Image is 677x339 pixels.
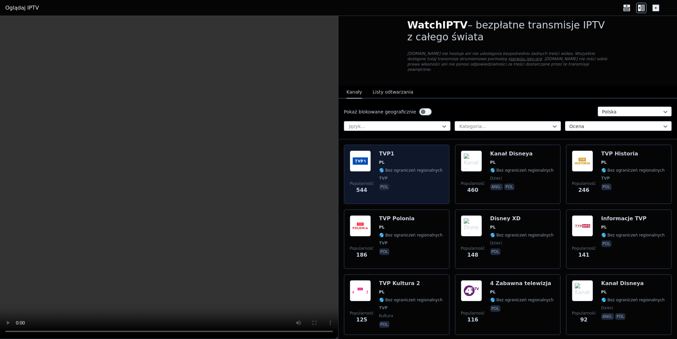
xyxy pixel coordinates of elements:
[601,150,638,157] font: TVP Historia
[490,280,551,286] font: 4 Zabawna telewizja
[356,317,367,323] font: 125
[379,233,443,237] font: 🌎 Bez ograniczeń regionalnych
[461,150,482,172] img: Kanał Disneya
[350,215,371,236] img: TVP Polonia
[461,181,485,186] font: Popularność
[380,185,388,189] font: pol
[490,298,554,302] font: 🌎 Bez ograniczeń regionalnych
[379,160,384,165] font: PL
[572,311,596,316] font: Popularność
[350,311,374,316] font: Popularność
[379,150,394,157] font: TVP1
[601,298,665,302] font: 🌎 Bez ograniczeń regionalnych
[407,57,607,72] font: . [DOMAIN_NAME] nie rości sobie prawa własności ani nie ponosi odpowiedzialności za treści dostar...
[603,241,610,246] font: pol
[467,252,478,258] font: 148
[350,150,371,172] img: TVP1
[490,225,496,230] font: PL
[490,241,502,245] font: dzieci
[407,51,595,61] font: [DOMAIN_NAME] nie hostuje ani nie udostępnia bezpośrednio żadnych treści wideo. Wszystkie dostępn...
[350,181,374,186] font: Popularność
[601,280,644,286] font: Kanał Disneya
[373,86,413,99] button: Listy odtwarzania
[346,89,362,95] font: Kanały
[407,19,605,43] font: – bezpłatne transmisje IPTV z całego świata
[467,187,478,193] font: 460
[505,185,513,189] font: pol
[461,246,485,251] font: Popularność
[379,290,384,294] font: PL
[379,314,393,318] font: kultura
[603,314,613,319] font: ang.
[572,246,596,251] font: Popularność
[490,150,533,157] font: Kanał Disneya
[407,19,468,31] font: WatchIPTV
[572,150,593,172] img: TVP Historia
[380,249,388,254] font: pol
[572,280,593,301] img: Kanał Disneya
[490,233,554,237] font: 🌎 Bez ograniczeń regionalnych
[490,168,554,173] font: 🌎 Bez ograniczeń regionalnych
[601,160,607,165] font: PL
[601,168,665,173] font: 🌎 Bez ograniczeń regionalnych
[492,249,499,254] font: pol
[510,57,542,61] a: serwisu iptv-org
[601,290,607,294] font: PL
[379,168,443,173] font: 🌎 Bez ograniczeń regionalnych
[380,322,388,327] font: pol
[601,233,665,237] font: 🌎 Bez ograniczeń regionalnych
[492,306,499,311] font: pol
[601,306,613,310] font: dzieci
[379,225,384,230] font: PL
[379,280,420,286] font: TVP Kultura 2
[617,314,624,319] font: pol
[601,225,607,230] font: PL
[346,86,362,99] button: Kanały
[490,290,496,294] font: PL
[603,185,610,189] font: pol
[580,317,587,323] font: 92
[601,215,647,222] font: Informacje TVP
[490,176,502,181] font: dzieci
[379,215,415,222] font: TVP Polonia
[350,246,374,251] font: Popularność
[373,89,413,95] font: Listy odtwarzania
[379,176,388,181] font: TVP
[578,187,589,193] font: 246
[490,215,521,222] font: Disney XD
[350,280,371,301] img: TVP Kultura 2
[344,109,416,114] font: Pokaż blokowane geograficznie
[5,4,39,12] a: Oglądaj IPTV
[5,5,39,11] font: Oglądaj IPTV
[572,181,596,186] font: Popularność
[601,176,610,181] font: TVP
[461,311,485,316] font: Popularność
[379,298,443,302] font: 🌎 Bez ograniczeń regionalnych
[379,241,388,245] font: TVP
[379,306,388,310] font: TVP
[467,317,478,323] font: 116
[356,252,367,258] font: 186
[461,215,482,236] img: Disney XD
[490,160,496,165] font: PL
[492,185,501,189] font: ang.
[572,215,593,236] img: Informacje TVP
[578,252,589,258] font: 141
[461,280,482,301] img: 4 Zabawna telewizja
[356,187,367,193] font: 544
